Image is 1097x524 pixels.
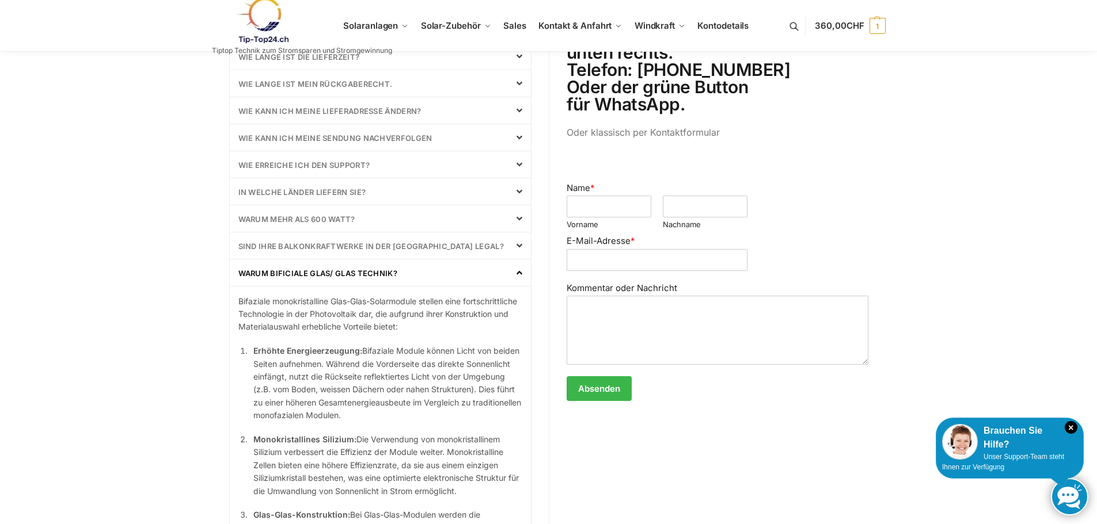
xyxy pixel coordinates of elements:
[238,133,432,143] a: Wie kann ich meine Sendung nachverfolgen
[238,106,422,116] a: wie kann ich meine Lieferadresse ändern?
[567,220,651,230] label: Vorname
[253,345,522,422] p: Bifaziale Module können Licht von beiden Seiten aufnehmen. Während die Vorderseite das direkte So...
[230,178,531,205] div: In welche Länder liefern Sie?
[238,188,366,197] a: In welche Länder liefern Sie?
[230,259,531,286] div: Warum bificiale Glas/ Glas Technik?
[942,424,1077,452] div: Brauchen Sie Hilfe?
[238,160,370,170] a: Wie erreiche ich den Support?
[253,510,350,519] strong: Glas-Glas-Konstruktion:
[230,232,531,259] div: sind Ihre Balkonkraftwerke in der [GEOGRAPHIC_DATA] Legal?
[503,20,526,31] span: Sales
[230,151,531,178] div: Wie erreiche ich den Support?
[253,434,356,444] strong: Monokristallines Silizium:
[815,9,885,43] a: 360,00CHF 1
[238,242,504,251] a: sind Ihre Balkonkraftwerke in der [GEOGRAPHIC_DATA] Legal?
[238,215,355,224] a: Warum mehr als 600 Watt?
[238,295,522,334] p: Bifaziale monokristalline Glas-Glas-Solarmodule stellen eine fortschrittliche Technologie in der ...
[567,182,868,194] label: Name
[847,20,864,31] span: CHF
[942,453,1064,471] span: Unser Support-Team steht Ihnen zur Verfügung
[538,20,612,31] span: Kontakt & Anfahrt
[238,79,393,89] a: Wie lange ist mein Rückgaberecht.
[942,424,978,460] img: Customer service
[230,124,531,151] div: Wie kann ich meine Sendung nachverfolgen
[238,269,398,278] a: Warum bificiale Glas/ Glas Technik?
[663,220,747,230] label: Nachname
[815,20,864,31] span: 360,00
[567,235,868,247] label: E-Mail-Adresse
[212,47,392,54] p: Tiptop Technik zum Stromsparen und Stromgewinnung
[238,52,360,62] a: Wie lange ist die Lieferzeit?
[567,125,868,140] p: Oder klassisch per Kontaktformular
[1065,421,1077,434] i: Schließen
[421,20,481,31] span: Solar-Zubehör
[567,376,632,401] button: Absenden
[230,205,531,232] div: Warum mehr als 600 Watt?
[697,20,749,31] span: Kontodetails
[870,18,886,34] span: 1
[635,20,675,31] span: Windkraft
[230,70,531,97] div: Wie lange ist mein Rückgaberecht.
[230,43,531,70] div: Wie lange ist die Lieferzeit?
[567,282,868,294] label: Kommentar oder Nachricht
[253,433,522,498] p: Die Verwendung von monokristallinem Silizium verbessert die Effizienz der Module weiter. Monokris...
[253,346,362,355] strong: Erhöhte Energieerzeugung:
[230,97,531,124] div: wie kann ich meine Lieferadresse ändern?
[567,9,868,113] h2: Wir sind erreichbar: Live-Chat, klicken Sie auf Chat unten rechts. Telefon: [PHONE_NUMBER] Oder d...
